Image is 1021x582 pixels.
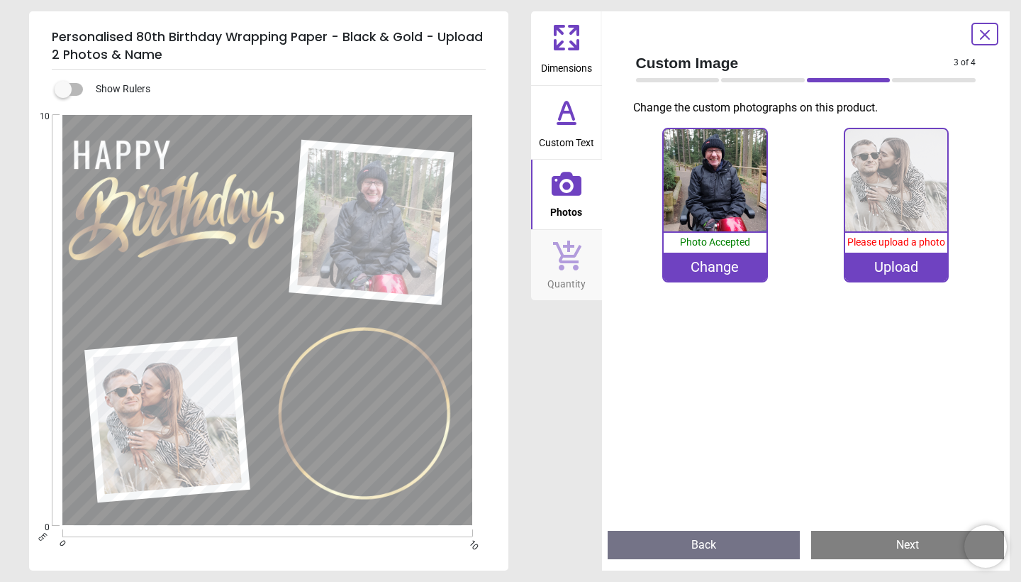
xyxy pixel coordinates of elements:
button: Quantity [531,230,602,301]
p: Change the custom photographs on this product. [633,100,988,116]
span: Photos [550,199,582,220]
span: Quantity [547,270,586,292]
div: Show Rulers [63,81,508,98]
iframe: Brevo live chat [964,525,1007,568]
button: Next [811,531,1004,559]
span: 3 of 4 [954,57,976,69]
span: Please upload a photo [847,236,945,248]
button: Custom Text [531,86,602,160]
button: Dimensions [531,11,602,85]
span: Custom Text [539,129,594,150]
span: cm [35,529,48,542]
h5: Personalised 80th Birthday Wrapping Paper - Black & Gold - Upload 2 Photos & Name [52,23,486,70]
button: Photos [531,160,602,229]
button: Back [608,531,800,559]
span: Custom Image [636,53,954,73]
span: 10 [23,111,50,123]
span: Dimensions [541,55,592,76]
span: 0 [56,538,65,547]
span: 0 [23,522,50,534]
span: Photo Accepted [680,236,750,248]
div: Change [664,253,766,281]
div: Upload [845,253,947,281]
span: 10 [466,538,475,547]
